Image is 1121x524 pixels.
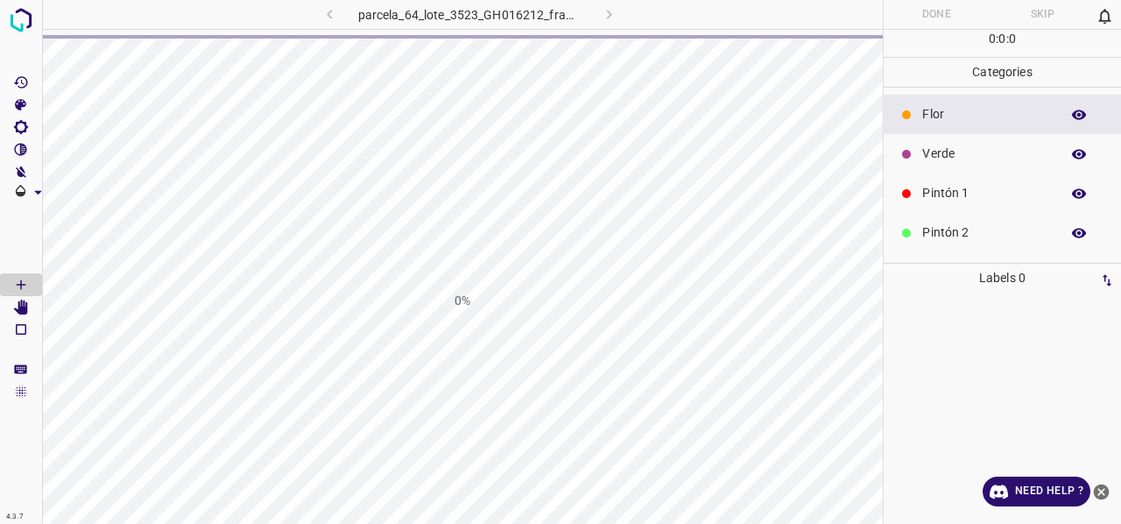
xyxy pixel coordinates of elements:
p: 0 [989,30,996,48]
img: logo [5,4,37,36]
div: Flor [884,95,1121,134]
button: close-help [1090,477,1112,506]
p: Verde [922,145,1051,163]
p: 0 [998,30,1005,48]
p: Pintón 1 [922,184,1051,202]
div: Pintón 3 [884,252,1121,292]
div: 4.3.7 [2,510,28,524]
div: : : [989,30,1016,57]
div: Pintón 2 [884,213,1121,252]
p: Labels 0 [889,264,1116,293]
p: Pintón 2 [922,223,1051,242]
p: Categories [884,58,1121,87]
a: Need Help ? [983,477,1090,506]
p: 0 [1009,30,1016,48]
h6: parcela_64_lote_3523_GH016212_frame_00193_186719.jpg [358,4,582,29]
div: Pintón 1 [884,173,1121,213]
div: Verde [884,134,1121,173]
h1: 0% [455,292,470,310]
p: Flor [922,105,1051,124]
